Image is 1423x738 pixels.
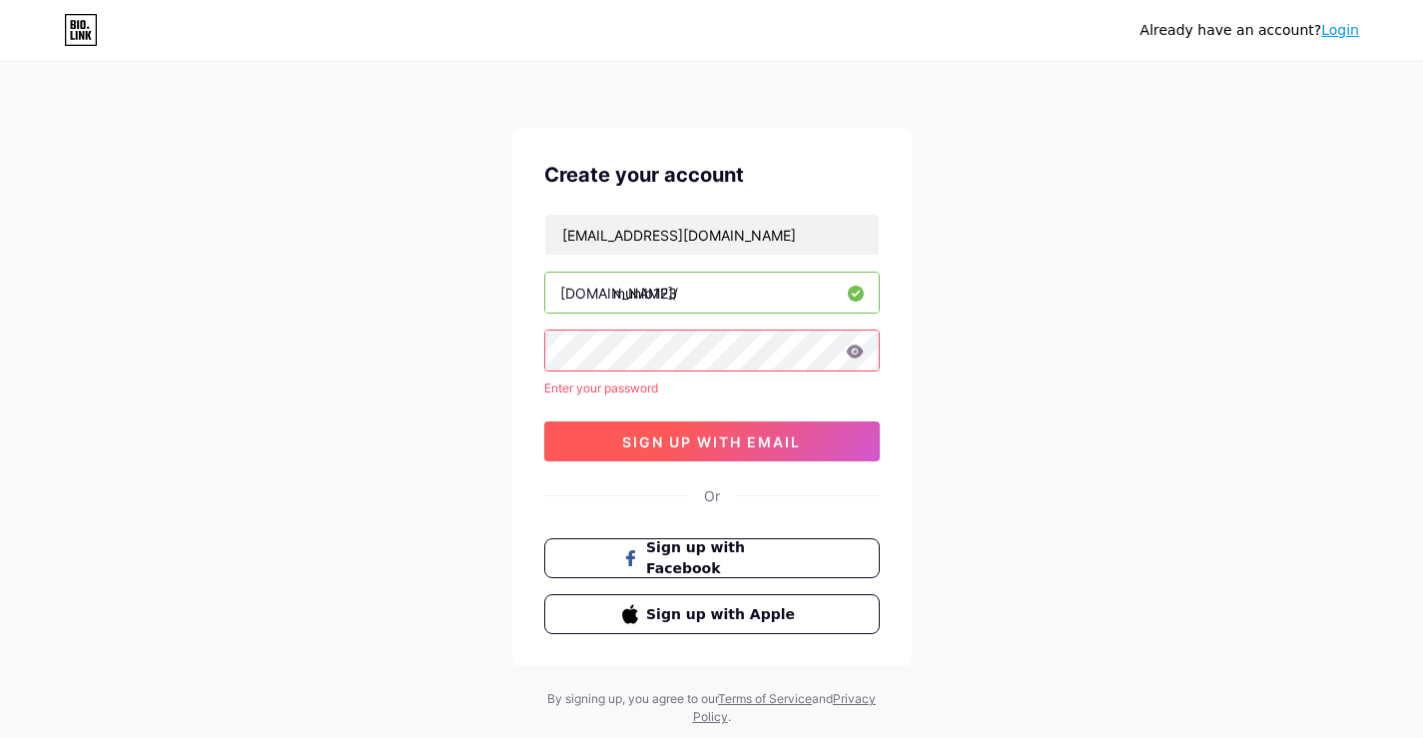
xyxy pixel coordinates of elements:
[544,594,880,634] button: Sign up with Apple
[718,691,812,706] a: Terms of Service
[1140,20,1359,41] div: Already have an account?
[544,421,880,461] button: sign up with email
[544,160,880,190] div: Create your account
[542,690,882,726] div: By signing up, you agree to our and .
[544,538,880,578] button: Sign up with Facebook
[622,433,801,450] span: sign up with email
[1321,22,1359,38] a: Login
[545,273,879,313] input: username
[545,215,879,255] input: Email
[560,283,678,304] div: [DOMAIN_NAME]/
[704,485,720,506] div: Or
[544,379,880,397] div: Enter your password
[646,604,801,625] span: Sign up with Apple
[646,537,801,579] span: Sign up with Facebook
